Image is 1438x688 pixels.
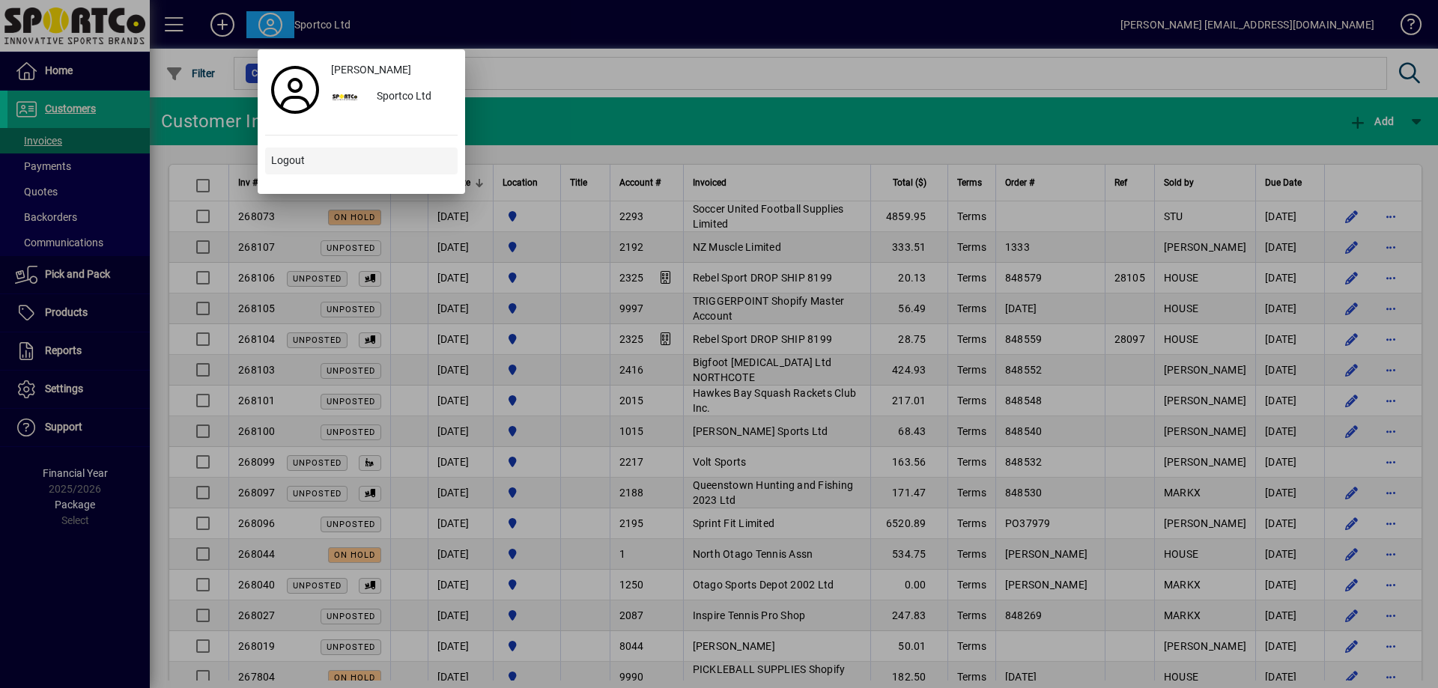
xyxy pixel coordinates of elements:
[325,84,458,111] button: Sportco Ltd
[265,76,325,103] a: Profile
[265,147,458,174] button: Logout
[325,57,458,84] a: [PERSON_NAME]
[365,84,458,111] div: Sportco Ltd
[331,62,411,78] span: [PERSON_NAME]
[271,153,305,168] span: Logout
